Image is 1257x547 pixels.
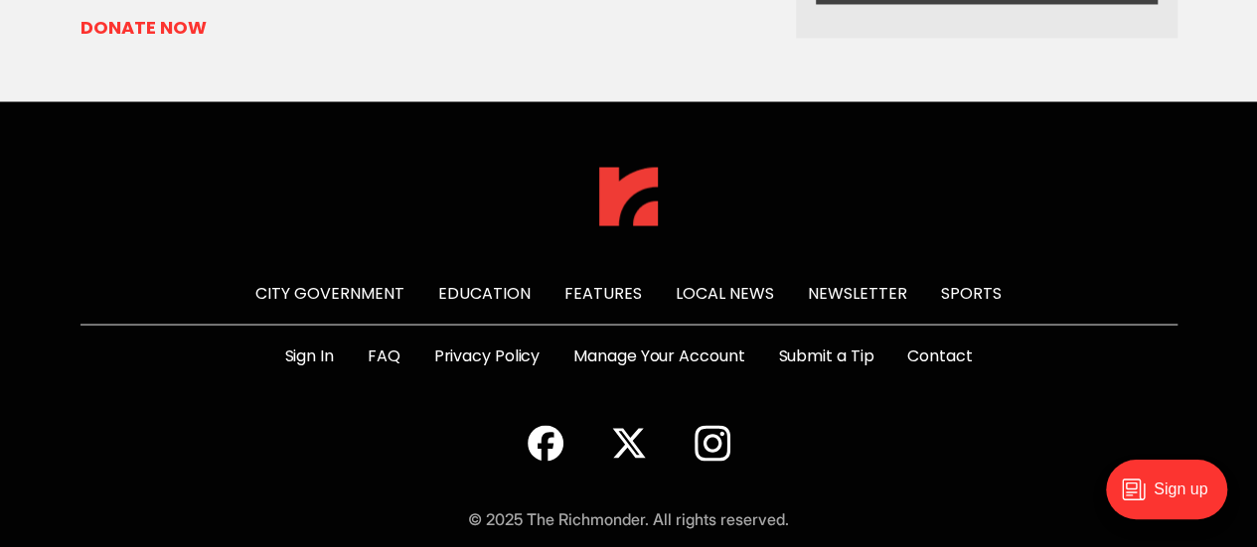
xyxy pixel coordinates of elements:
a: Features [564,281,642,304]
a: Education [438,281,531,304]
iframe: portal-trigger [1089,450,1257,547]
a: Local News [676,281,774,304]
a: City Government [255,281,404,304]
a: Submit a Tip [778,343,873,367]
a: Donate Now [80,16,417,40]
div: © 2025 The Richmonder. All rights reserved. [468,506,789,530]
a: FAQ [368,343,400,367]
a: Sports [941,281,1002,304]
img: The Richmonder [599,167,658,225]
a: Sign In [284,343,333,367]
a: Newsletter [808,281,907,304]
a: Contact [907,343,972,367]
a: Manage Your Account [573,343,744,367]
a: Privacy Policy [434,343,541,367]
